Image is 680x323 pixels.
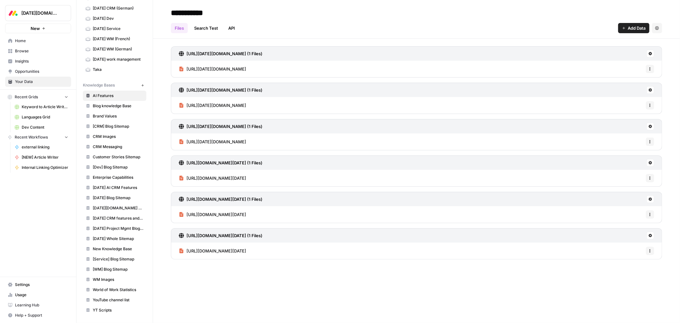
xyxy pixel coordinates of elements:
span: New [31,25,40,32]
button: Add Data [618,23,649,33]
a: Your Data [5,77,71,87]
button: New [5,24,71,33]
span: [DATE][DOMAIN_NAME] [21,10,60,16]
a: Files [171,23,188,33]
span: [Dev] Blog Sitemap [93,164,143,170]
a: external linking [12,142,71,152]
span: [DATE] AI CRM Features [93,185,143,191]
span: Recent Workflows [15,134,48,140]
a: Opportunities [5,66,71,77]
span: Recent Grids [15,94,38,100]
span: Learning Hub [15,302,68,308]
span: Opportunities [15,69,68,74]
span: [URL][DATE][DOMAIN_NAME] [186,66,246,72]
span: [URL][DOMAIN_NAME][DATE] [186,175,246,181]
span: [DATE] CRM (German) [93,5,143,11]
a: CRM Messaging [83,142,146,152]
a: Blog knowledge Base [83,101,146,111]
h3: [URL][DOMAIN_NAME][DATE] (1 Files) [186,160,262,166]
a: Learning Hub [5,300,71,310]
a: [URL][DATE][DOMAIN_NAME] [179,61,246,77]
a: WM Images [83,274,146,285]
h3: [URL][DATE][DOMAIN_NAME] (1 Files) [186,87,262,93]
a: YouTube channel list [83,295,146,305]
button: Recent Grids [5,92,71,102]
span: CRM Images [93,134,143,139]
span: [CRM] Blog Sitemap [93,124,143,129]
span: Browse [15,48,68,54]
a: Enterprise Capabilities [83,172,146,183]
span: [URL][DATE][DOMAIN_NAME] [186,139,246,145]
a: [DATE] WM (French) [83,34,146,44]
span: [DATE] Blog Sitemap [93,195,143,201]
span: YT Scripts [93,307,143,313]
a: [DATE] Whole Sitemap [83,234,146,244]
span: Dev Content [22,124,68,130]
span: [DATE] work management [93,56,143,62]
span: Knowledge Bases [83,82,115,88]
h3: [URL][DATE][DOMAIN_NAME] (1 Files) [186,123,262,130]
h3: [URL][DATE][DOMAIN_NAME] (1 Files) [186,50,262,57]
span: [DATE] Project Mgmt Blog Sitemap [93,226,143,231]
span: [NEW] Article Writer [22,154,68,160]
a: AI Features [83,91,146,101]
a: [DATE] CRM (German) [83,3,146,13]
a: [URL][DOMAIN_NAME][DATE] [179,206,246,223]
a: Browse [5,46,71,56]
a: Languages Grid [12,112,71,122]
a: [URL][DATE][DOMAIN_NAME] (1 Files) [179,119,262,133]
a: New Knowledge Base [83,244,146,254]
span: [URL][DATE][DOMAIN_NAME] [186,102,246,109]
button: Recent Workflows [5,132,71,142]
a: [URL][DOMAIN_NAME][DATE] [179,243,246,259]
span: [DATE][DOMAIN_NAME] AI offering [93,205,143,211]
a: [DATE][DOMAIN_NAME] AI offering [83,203,146,213]
a: Dev Content [12,122,71,132]
a: API [224,23,239,33]
span: Enterprise Capabilities [93,175,143,180]
span: New Knowledge Base [93,246,143,252]
span: World of Work Statistics [93,287,143,293]
a: [DATE] AI CRM Features [83,183,146,193]
a: Insights [5,56,71,66]
a: Brand Values [83,111,146,121]
img: Monday.com Logo [7,7,19,19]
span: WM Images [93,277,143,282]
span: [URL][DOMAIN_NAME][DATE] [186,248,246,254]
a: Customer Stories Sitemap [83,152,146,162]
span: Your Data [15,79,68,85]
span: Settings [15,282,68,288]
span: CRM Messaging [93,144,143,150]
a: [DATE] Project Mgmt Blog Sitemap [83,223,146,234]
span: Add Data [628,25,646,31]
a: [DATE] Service [83,24,146,34]
a: CRM Images [83,131,146,142]
span: [DATE] WM (French) [93,36,143,42]
a: [Dev] Blog Sitemap [83,162,146,172]
a: [Service] Blog Sitemap [83,254,146,264]
a: [DATE] CRM features and use cases [83,213,146,223]
a: [DATE] Dev [83,13,146,24]
span: Brand Values [93,113,143,119]
span: Insights [15,58,68,64]
a: [URL][DATE][DOMAIN_NAME] [179,133,246,150]
a: [URL][DATE][DOMAIN_NAME] (1 Files) [179,47,262,61]
span: [DATE] WM (German) [93,46,143,52]
a: Home [5,36,71,46]
a: YT Scripts [83,305,146,315]
span: Languages Grid [22,114,68,120]
span: AI Features [93,93,143,99]
a: Internal Linking Optimizer [12,162,71,173]
span: external linking [22,144,68,150]
span: [DATE] CRM features and use cases [93,215,143,221]
a: [CRM] Blog Sitemap [83,121,146,131]
a: Settings [5,280,71,290]
span: Home [15,38,68,44]
a: [WM] Blog Sitemap [83,264,146,274]
a: [DATE] Blog Sitemap [83,193,146,203]
a: [DATE] work management [83,54,146,64]
a: [URL][DATE][DOMAIN_NAME] [179,97,246,114]
span: [Service] Blog Sitemap [93,256,143,262]
a: [URL][DOMAIN_NAME][DATE] [179,170,246,186]
span: Keyword to Article Writer Grid [22,104,68,110]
